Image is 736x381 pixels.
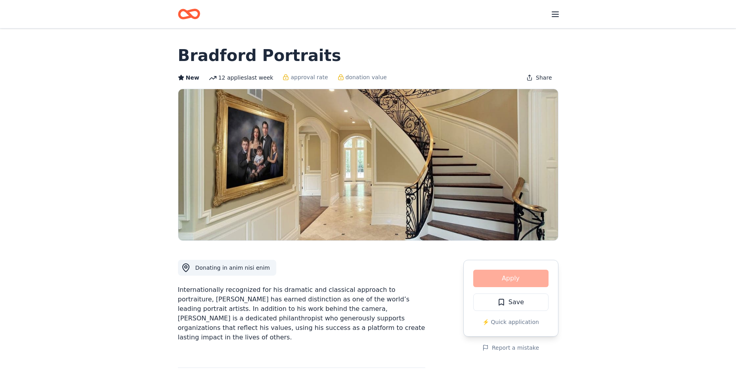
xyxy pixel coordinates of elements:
button: Share [520,70,558,86]
a: donation value [338,72,387,82]
div: Internationally recognized for his dramatic and classical approach to portraiture, [PERSON_NAME] ... [178,285,425,342]
span: Save [509,297,524,307]
span: New [186,73,199,82]
span: approval rate [291,72,328,82]
div: 12 applies last week [209,73,273,82]
a: Home [178,5,200,23]
h1: Bradford Portraits [178,44,341,67]
span: Share [536,73,552,82]
span: Donating in anim nisi enim [195,265,270,271]
button: Save [473,293,549,311]
a: approval rate [283,72,328,82]
img: Image for Bradford Portraits [178,89,558,240]
button: Report a mistake [482,343,539,352]
span: donation value [346,72,387,82]
div: ⚡️ Quick application [473,317,549,327]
